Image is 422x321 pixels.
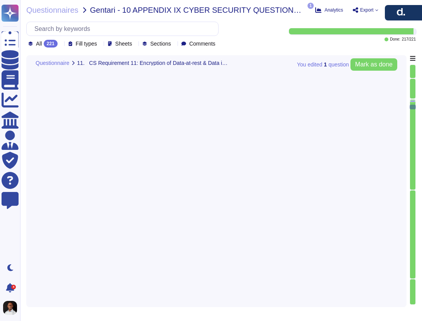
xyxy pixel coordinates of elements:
[76,41,97,46] span: Fill types
[350,58,397,71] button: Mark as done
[355,61,393,68] span: Mark as done
[44,40,58,48] div: 221
[324,62,327,67] b: 1
[189,41,215,46] span: Comments
[11,285,16,289] div: 4
[26,6,79,14] span: Questionnaires
[402,37,416,41] span: 217 / 221
[31,22,218,36] input: Search by keywords
[360,8,374,12] span: Export
[36,60,69,66] span: Questionnaire
[297,62,349,67] span: You edited question
[325,8,343,12] span: Analytics
[115,41,132,46] span: Sheets
[315,7,343,13] button: Analytics
[77,60,229,66] span: 11. CS Requirement 11: Encryption of Data-at-rest & Data in transit
[150,41,171,46] span: Sections
[2,299,22,316] button: user
[36,41,42,46] span: All
[3,301,17,315] img: user
[308,3,314,9] span: 1
[390,37,400,41] span: Done:
[90,6,306,14] span: Gentari - 10 APPENDIX IX CYBER SECURITY QUESTIONNAIRE NEW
